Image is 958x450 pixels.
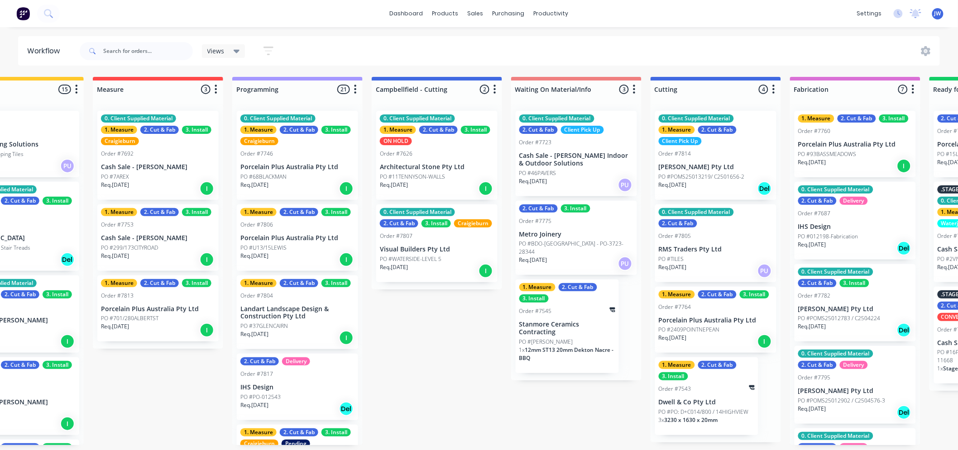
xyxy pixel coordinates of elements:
[519,307,552,315] div: Order #7545
[101,163,215,171] p: Cash Sale - [PERSON_NAME]
[240,126,277,134] div: 1. Measure
[798,322,826,331] p: Req. [DATE]
[240,428,277,436] div: 1. Measure
[240,292,273,300] div: Order #7804
[140,208,179,216] div: 2. Cut & Fab
[934,9,941,18] span: JW
[659,173,745,181] p: PO #POMS25013219/ C2501656-2
[529,7,573,20] div: productivity
[380,126,416,134] div: 1. Measure
[798,127,831,135] div: Order #7760
[240,393,281,401] p: PO #PO-012543
[463,7,488,20] div: sales
[1,197,39,205] div: 2. Cut & Fab
[240,440,278,448] div: Craigieburn
[561,126,604,134] div: Client Pick Up
[339,181,354,196] div: I
[879,114,909,123] div: 3. Install
[665,416,718,424] span: 3230 x 1630 x 20mm
[461,126,490,134] div: 3. Install
[321,428,351,436] div: 3. Install
[380,181,408,189] p: Req. [DATE]
[519,152,633,167] p: Cash Sale - [PERSON_NAME] Indoor & Outdoor Solutions
[101,305,215,313] p: Porcelain Plus Australia Pty Ltd
[757,181,772,196] div: Del
[101,279,137,287] div: 1. Measure
[659,263,687,271] p: Req. [DATE]
[101,234,215,242] p: Cash Sale - [PERSON_NAME]
[655,287,776,353] div: 1. Measure2. Cut & Fab3. InstallOrder #7764Porcelain Plus Australia Pty LtdPO #2409POINTNEPEANReq...
[339,331,354,345] div: I
[488,7,529,20] div: purchasing
[339,402,354,416] div: Del
[561,204,590,213] div: 3. Install
[380,114,455,123] div: 0. Client Supplied Material
[659,208,734,216] div: 0. Client Supplied Material
[419,126,458,134] div: 2. Cut & Fab
[140,279,179,287] div: 2. Cut & Fab
[798,114,834,123] div: 1. Measure
[182,208,211,216] div: 3. Install
[798,268,873,276] div: 0. Client Supplied Material
[321,208,351,216] div: 3. Install
[207,46,225,56] span: Views
[43,361,72,369] div: 3. Install
[659,317,773,324] p: Porcelain Plus Australia Pty Ltd
[380,219,418,227] div: 2. Cut & Fab
[1,290,39,298] div: 2. Cut & Fab
[659,114,734,123] div: 0. Client Supplied Material
[27,46,64,57] div: Workflow
[60,334,75,349] div: I
[200,181,214,196] div: I
[840,197,868,205] div: Delivery
[101,208,137,216] div: 1. Measure
[659,181,687,189] p: Req. [DATE]
[200,252,214,267] div: I
[380,137,412,145] div: ON HOLD
[798,197,837,205] div: 2. Cut & Fab
[519,240,633,256] p: PO #BDO-[GEOGRAPHIC_DATA] - PO-3723-28344
[240,384,354,391] p: IHS Design
[101,322,129,331] p: Req. [DATE]
[101,150,134,158] div: Order #7692
[380,163,494,171] p: Architectural Stone Pty Ltd
[479,181,493,196] div: I
[321,126,351,134] div: 3. Install
[182,126,211,134] div: 3. Install
[43,197,72,205] div: 3. Install
[240,173,287,181] p: PO #68BLACKMAN
[454,219,492,227] div: Craigieburn
[516,279,619,373] div: 1. Measure2. Cut & Fab3. InstallOrder #7545Stanmore Ceramics ContractingPO #[PERSON_NAME]1x12mm S...
[798,279,837,287] div: 2. Cut & Fab
[237,354,358,420] div: 2. Cut & FabDeliveryOrder #7817IHS DesignPO #PO-012543Req.[DATE]Del
[798,223,912,231] p: IHS Design
[659,150,691,158] div: Order #7814
[237,275,358,350] div: 1. Measure2. Cut & Fab3. InstallOrder #7804Landart Landscape Design & Construction Pty LtdPO #37G...
[618,178,632,192] div: PU
[140,126,179,134] div: 2. Cut & Fab
[380,255,441,263] p: PO #WATERSIDE-LEVEL 5
[838,114,876,123] div: 2. Cut & Fab
[380,150,412,158] div: Order #7626
[101,244,158,252] p: PO #299/173CITYROAD
[339,252,354,267] div: I
[519,283,556,291] div: 1. Measure
[60,252,75,267] div: Del
[376,111,498,200] div: 0. Client Supplied Material1. Measure2. Cut & Fab3. InstallON HOLDOrder #7626Architectural Stone ...
[240,252,268,260] p: Req. [DATE]
[798,185,873,194] div: 0. Client Supplied Material
[897,159,911,173] div: I
[280,428,318,436] div: 2. Cut & Fab
[757,264,772,278] div: PU
[240,330,268,338] p: Req. [DATE]
[240,357,279,365] div: 2. Cut & Fab
[240,181,268,189] p: Req. [DATE]
[240,401,268,409] p: Req. [DATE]
[757,334,772,349] div: I
[798,232,858,241] p: PO #012198-Fabrication
[280,208,318,216] div: 2. Cut & Fab
[798,374,831,382] div: Order #7795
[237,204,358,271] div: 1. Measure2. Cut & Fab3. InstallOrder #7806Porcelain Plus Australia Pty LtdPO #U13/15LEWISReq.[DA...
[519,231,633,238] p: Metro Joinery
[97,204,219,271] div: 1. Measure2. Cut & Fab3. InstallOrder #7753Cash Sale - [PERSON_NAME]PO #299/173CITYROADReq.[DATE]I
